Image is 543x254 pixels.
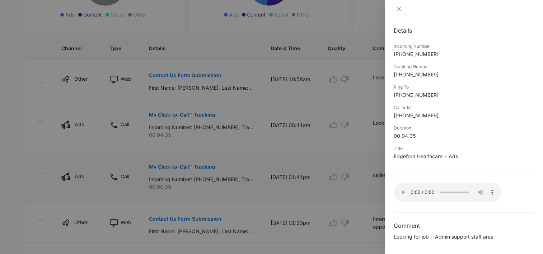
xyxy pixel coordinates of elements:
div: Title [394,145,534,152]
span: [PHONE_NUMBER] [394,71,439,77]
h3: Comment [394,221,534,230]
div: Caller Id [394,104,534,111]
p: Looking for job - Admin support staff area [394,233,534,240]
div: Duration [394,125,534,131]
span: [PHONE_NUMBER] [394,112,439,118]
span: [PHONE_NUMBER] [394,51,439,57]
div: Tracking Number [394,64,534,70]
div: Ring To [394,84,534,90]
span: close [396,6,402,12]
div: Incoming Number [394,43,534,50]
span: [PHONE_NUMBER] [394,92,439,98]
span: Edgeford Healthcare - Ads [394,153,458,159]
button: Close [394,6,404,12]
h2: Details [394,26,534,35]
span: 00:04:35 [394,133,416,139]
audio: Your browser does not support the audio tag. [394,183,501,202]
